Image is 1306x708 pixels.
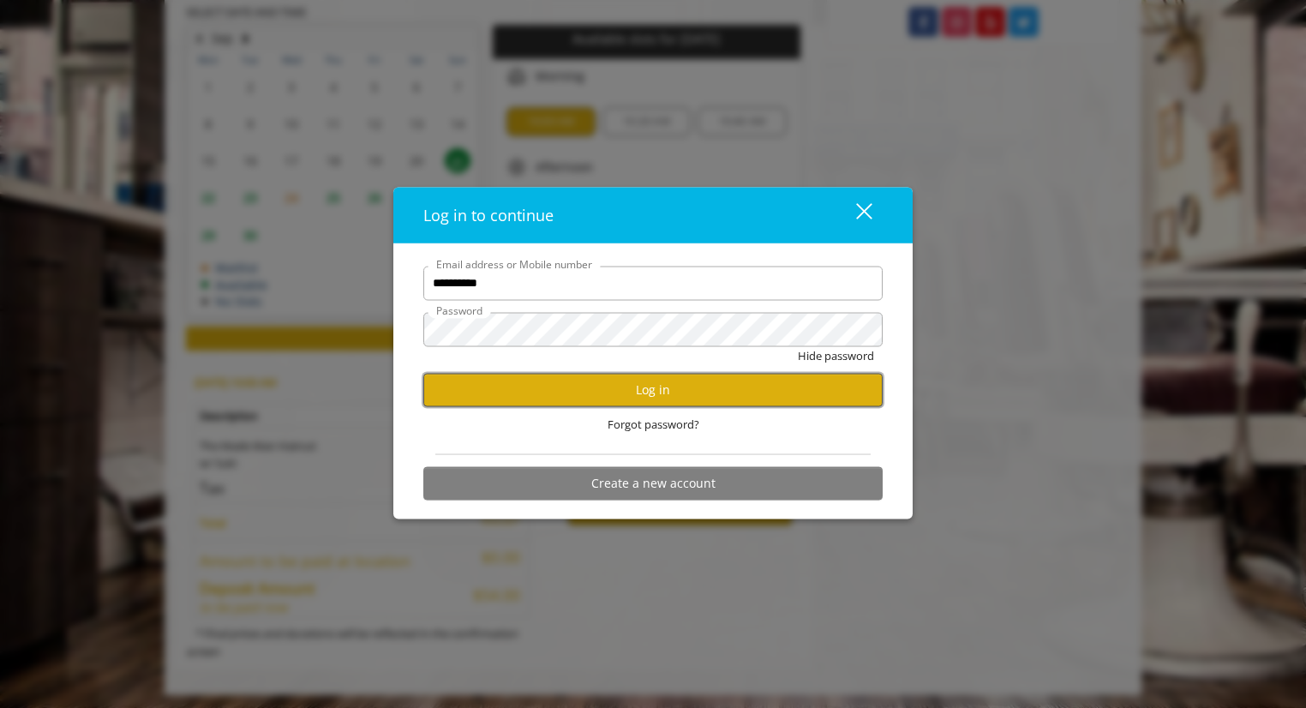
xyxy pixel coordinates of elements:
[423,466,883,500] button: Create a new account
[836,202,871,228] div: close dialog
[423,312,883,346] input: Password
[423,373,883,406] button: Log in
[798,346,874,364] button: Hide password
[423,204,554,225] span: Log in to continue
[423,266,883,300] input: Email address or Mobile number
[824,197,883,232] button: close dialog
[428,255,601,272] label: Email address or Mobile number
[428,302,491,318] label: Password
[608,415,699,433] span: Forgot password?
